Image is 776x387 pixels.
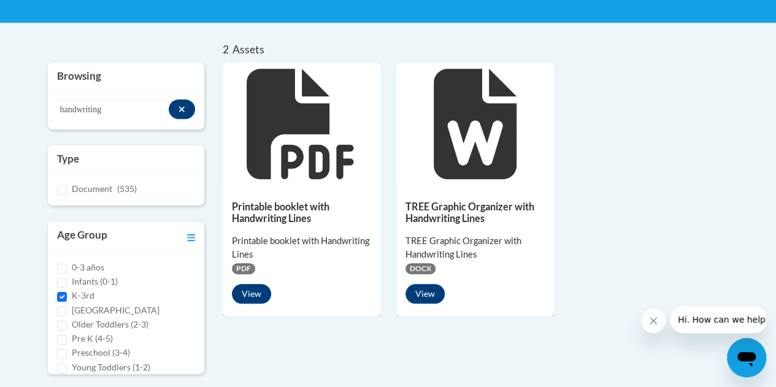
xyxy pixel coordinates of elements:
[169,99,195,119] button: Search resources
[7,9,99,18] span: Hi. How can we help?
[405,201,545,224] h5: TREE Graphic Organizer with Handwriting Lines
[57,99,169,120] input: Search resources
[405,284,445,304] button: View
[232,263,255,274] span: PDF
[232,43,264,56] span: Assets
[57,151,195,166] h3: Type
[72,332,113,345] label: Pre K (4-5)
[57,228,107,245] h3: Age Group
[405,234,545,261] div: TREE Graphic Organizer with Handwriting Lines
[670,306,766,333] iframe: Message from company
[727,338,766,377] iframe: Button to launch messaging window
[117,183,137,194] span: (535)
[232,234,372,261] div: Printable booklet with Handwriting Lines
[72,275,118,288] label: Infants (0-1)
[223,43,229,56] span: 2
[72,304,159,317] label: [GEOGRAPHIC_DATA]
[187,228,195,245] a: Toggle collapse
[232,284,271,304] button: View
[72,361,150,374] label: Young Toddlers (1-2)
[57,69,195,83] h3: Browsing
[405,263,436,274] span: DOCX
[72,346,130,359] label: Preschool (3-4)
[641,308,666,333] iframe: Close message
[72,289,94,302] label: K-3rd
[72,261,104,274] label: 0-3 años
[72,318,148,331] label: Older Toddlers (2-3)
[72,183,112,194] span: Document
[232,201,372,224] h5: Printable booklet with Handwriting Lines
